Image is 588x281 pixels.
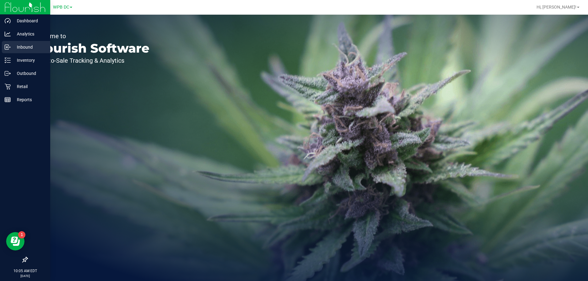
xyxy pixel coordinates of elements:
[33,57,149,64] p: Seed-to-Sale Tracking & Analytics
[3,274,47,278] p: [DATE]
[537,5,576,9] span: Hi, [PERSON_NAME]!
[18,231,25,238] iframe: Resource center unread badge
[33,42,149,54] p: Flourish Software
[5,97,11,103] inline-svg: Reports
[53,5,69,10] span: WPB DC
[5,31,11,37] inline-svg: Analytics
[11,43,47,51] p: Inbound
[11,17,47,24] p: Dashboard
[5,70,11,76] inline-svg: Outbound
[6,232,24,250] iframe: Resource center
[5,57,11,63] inline-svg: Inventory
[3,268,47,274] p: 10:05 AM EDT
[5,83,11,90] inline-svg: Retail
[11,70,47,77] p: Outbound
[11,96,47,103] p: Reports
[11,30,47,38] p: Analytics
[5,44,11,50] inline-svg: Inbound
[33,33,149,39] p: Welcome to
[5,18,11,24] inline-svg: Dashboard
[11,57,47,64] p: Inventory
[11,83,47,90] p: Retail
